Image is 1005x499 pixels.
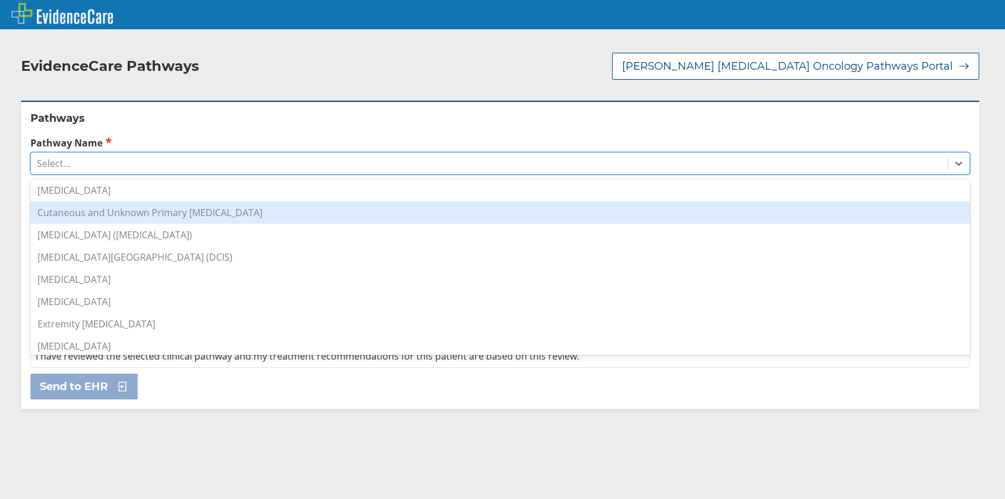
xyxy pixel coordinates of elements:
button: [PERSON_NAME] [MEDICAL_DATA] Oncology Pathways Portal [612,53,979,80]
span: Send to EHR [40,380,108,394]
span: [PERSON_NAME] [MEDICAL_DATA] Oncology Pathways Portal [622,59,953,73]
div: [MEDICAL_DATA] [30,179,970,201]
div: [MEDICAL_DATA] ([MEDICAL_DATA]) [30,224,970,246]
div: Extremity [MEDICAL_DATA] [30,313,970,335]
div: [MEDICAL_DATA][GEOGRAPHIC_DATA] (DCIS) [30,246,970,268]
img: EvidenceCare [12,3,113,24]
div: [MEDICAL_DATA] [30,335,970,357]
div: [MEDICAL_DATA] [30,290,970,313]
span: I have reviewed the selected clinical pathway and my treatment recommendations for this patient a... [36,350,579,363]
h2: Pathways [30,111,970,125]
h2: EvidenceCare Pathways [21,57,199,75]
label: Pathway Name [30,136,970,149]
div: [MEDICAL_DATA] [30,268,970,290]
div: Select... [37,157,70,170]
div: Cutaneous and Unknown Primary [MEDICAL_DATA] [30,201,970,224]
button: Send to EHR [30,374,138,399]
